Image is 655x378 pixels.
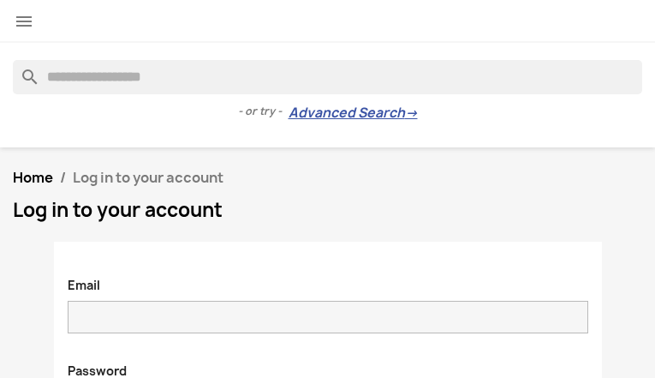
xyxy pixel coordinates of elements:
input: Search [13,60,642,94]
a: Home [13,168,53,187]
a: Advanced Search→ [289,105,418,122]
span: Log in to your account [73,168,223,187]
h1: Log in to your account [13,200,642,220]
i:  [14,11,34,32]
span: - or try - [238,103,289,120]
label: Email [55,268,113,294]
span: → [405,105,418,122]
i: search [13,60,33,81]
